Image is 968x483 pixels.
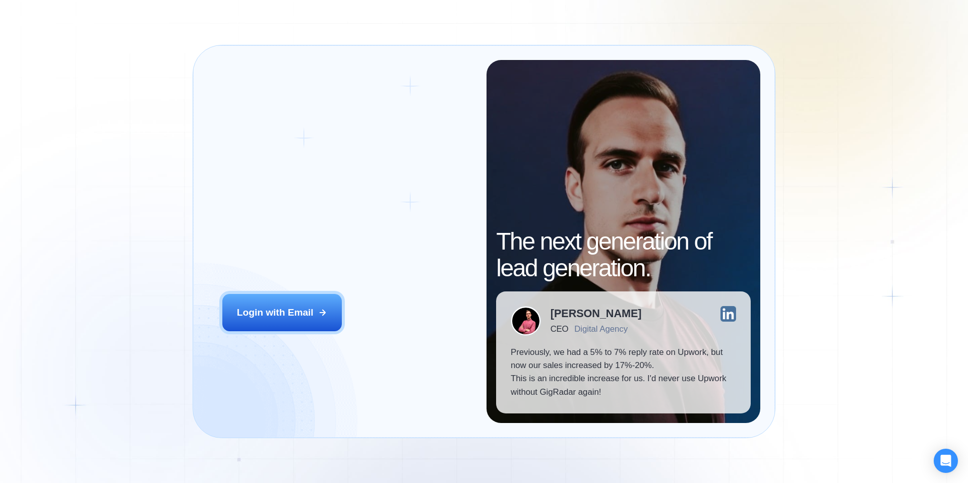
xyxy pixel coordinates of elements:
[574,324,628,334] div: Digital Agency
[551,324,568,334] div: CEO
[222,294,342,331] button: Login with Email
[934,449,958,473] div: Open Intercom Messenger
[496,228,751,282] h2: The next generation of lead generation.
[551,308,642,319] div: [PERSON_NAME]
[237,306,314,319] div: Login with Email
[511,346,736,399] p: Previously, we had a 5% to 7% reply rate on Upwork, but now our sales increased by 17%-20%. This ...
